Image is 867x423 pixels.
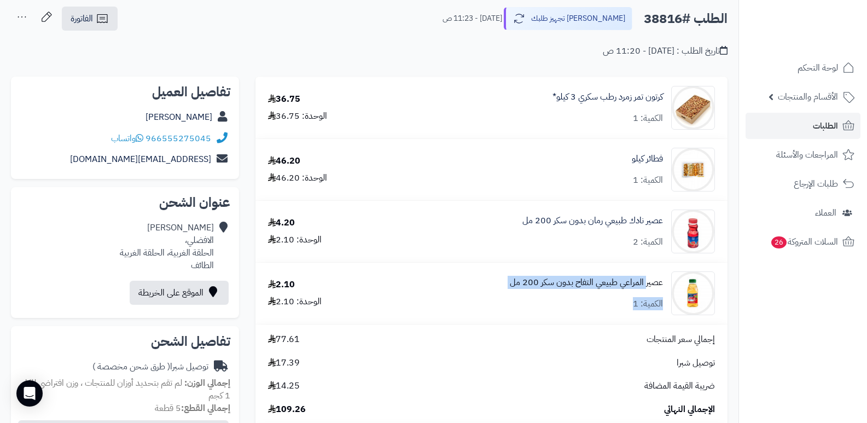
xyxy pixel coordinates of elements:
div: 36.75 [268,93,300,106]
a: لوحة التحكم [746,55,860,81]
span: ضريبة القيمة المضافة [644,380,715,392]
a: [EMAIL_ADDRESS][DOMAIN_NAME] [70,153,211,166]
a: الموقع على الخريطة [130,281,229,305]
a: الطلبات [746,113,860,139]
h2: الطلب #38816 [644,8,728,30]
span: 26 [771,236,787,248]
div: 46.20 [268,155,300,167]
div: [PERSON_NAME] الافضلي، الحلقة الغربية، الحلقة الغربية الطائف [120,222,214,271]
span: المراجعات والأسئلة [776,147,838,163]
a: فطائر كيلو [632,153,663,165]
div: Open Intercom Messenger [16,380,43,407]
span: لم تقم بتحديد أوزان للمنتجات ، وزن افتراضي للكل 1 كجم [21,376,230,402]
span: 14.25 [268,380,300,392]
span: الإجمالي النهائي [664,403,715,416]
img: 1676894531-C1919836-C105-4A06-813B-C58AF41E35D8-90x90.jpeg [672,86,714,130]
span: إجمالي سعر المنتجات [647,333,715,346]
strong: إجمالي القطع: [181,402,230,415]
button: [PERSON_NAME] تجهيز طلبك [504,7,632,30]
h2: عنوان الشحن [20,196,230,209]
div: الكمية: 1 [633,112,663,125]
strong: إجمالي الوزن: [184,376,230,390]
a: المراجعات والأسئلة [746,142,860,168]
small: [DATE] - 11:23 ص [443,13,502,24]
span: توصيل شبرا [677,357,715,369]
span: 17.39 [268,357,300,369]
div: الوحدة: 2.10 [268,295,322,308]
span: العملاء [815,205,836,221]
div: الوحدة: 36.75 [268,110,327,123]
a: 966555275045 [146,132,211,145]
div: الوحدة: 2.10 [268,234,322,246]
div: الوحدة: 46.20 [268,172,327,184]
span: لوحة التحكم [798,60,838,76]
a: عصير نادك طبيعي رمان بدون سكر 200 مل [522,215,663,227]
span: السلات المتروكة [770,234,838,250]
span: 77.61 [268,333,300,346]
div: تاريخ الطلب : [DATE] - 11:20 ص [603,45,728,57]
a: [PERSON_NAME] [146,111,212,124]
img: 1918ee24e42218a05331298a11040058b85b-90x90.jpg [672,271,714,315]
span: الفاتورة [71,12,93,25]
span: الطلبات [813,118,838,134]
a: واتساب [111,132,143,145]
small: 5 قطعة [155,402,230,415]
div: الكمية: 1 [633,298,663,310]
img: 1664439157-_%D9%81%D8%B7%D8%A7%D8%A6%D8%B1-%D9%83%D9%8A%D9%84%D9%88-90x90.jpg [672,148,714,192]
div: توصيل شبرا [92,361,208,373]
h2: تفاصيل العميل [20,85,230,98]
a: العملاء [746,200,860,226]
div: 4.20 [268,217,295,229]
h2: تفاصيل الشحن [20,335,230,348]
span: طلبات الإرجاع [794,176,838,192]
div: الكمية: 1 [633,174,663,187]
a: السلات المتروكة26 [746,229,860,255]
a: طلبات الإرجاع [746,171,860,197]
a: الفاتورة [62,7,118,31]
div: الكمية: 2 [633,236,663,248]
span: ( طرق شحن مخصصة ) [92,360,170,373]
span: الأقسام والمنتجات [778,89,838,105]
span: 109.26 [268,403,306,416]
div: 2.10 [268,279,295,291]
a: كرتون تمر زمرد رطب سكري 3 كيلو* [552,91,663,103]
img: 234929d8c239451ca390237e683656b59a57-90x90.jpg [672,210,714,253]
a: عصير المراعي طبيعي التفاح بدون سكر 200 مل [510,276,663,289]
